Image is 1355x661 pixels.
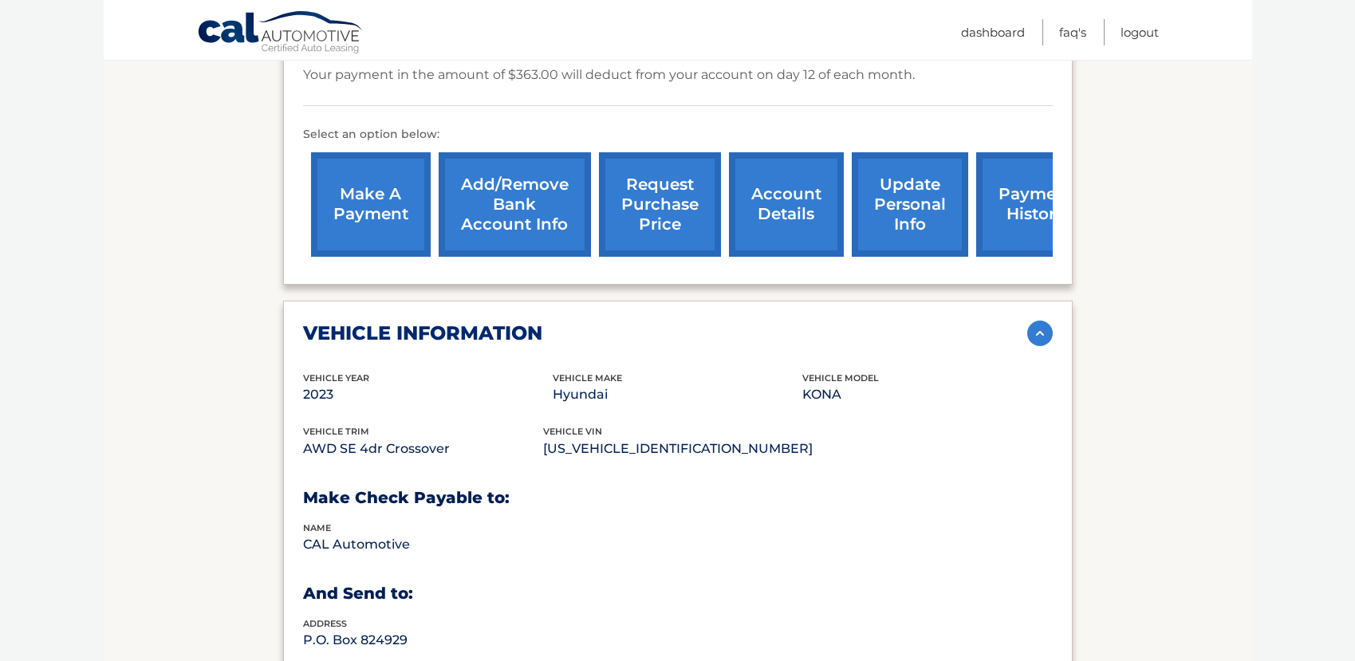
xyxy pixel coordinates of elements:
[439,152,591,257] a: Add/Remove bank account info
[303,584,1053,604] h3: And Send to:
[303,488,1053,508] h3: Make Check Payable to:
[311,152,431,257] a: make a payment
[976,152,1096,257] a: payment history
[543,426,602,437] span: vehicle vin
[303,372,369,384] span: vehicle Year
[553,384,802,406] p: Hyundai
[303,64,915,86] p: Your payment in the amount of $363.00 will deduct from your account on day 12 of each month.
[802,384,1052,406] p: KONA
[1059,19,1086,45] a: FAQ's
[303,384,553,406] p: 2023
[303,125,1053,144] p: Select an option below:
[802,372,879,384] span: vehicle model
[303,426,369,437] span: vehicle trim
[303,522,331,533] span: name
[197,10,364,57] a: Cal Automotive
[729,152,844,257] a: account details
[543,438,813,460] p: [US_VEHICLE_IDENTIFICATION_NUMBER]
[1027,321,1053,346] img: accordion-active.svg
[852,152,968,257] a: update personal info
[553,372,622,384] span: vehicle make
[303,629,553,651] p: P.O. Box 824929
[303,321,542,345] h2: vehicle information
[599,152,721,257] a: request purchase price
[961,19,1025,45] a: Dashboard
[303,533,553,556] p: CAL Automotive
[303,438,543,460] p: AWD SE 4dr Crossover
[303,618,347,629] span: address
[1121,19,1159,45] a: Logout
